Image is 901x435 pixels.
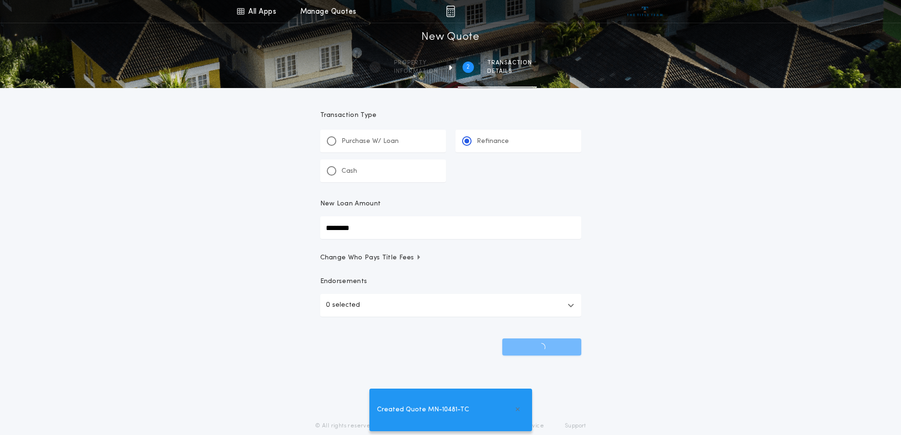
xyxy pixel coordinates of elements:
button: 0 selected [320,294,581,317]
span: information [394,68,438,75]
p: New Loan Amount [320,199,381,209]
button: Change Who Pays Title Fees [320,253,581,263]
p: Endorsements [320,277,581,286]
span: Change Who Pays Title Fees [320,253,422,263]
span: details [487,68,532,75]
p: Transaction Type [320,111,581,120]
p: 0 selected [326,300,360,311]
p: Purchase W/ Loan [341,137,399,146]
h2: 2 [466,63,470,71]
span: Transaction [487,59,532,67]
p: Cash [341,167,357,176]
h1: New Quote [421,30,479,45]
span: Property [394,59,438,67]
input: New Loan Amount [320,216,581,239]
img: vs-icon [627,7,663,16]
p: Refinance [477,137,509,146]
span: Created Quote MN-10481-TC [377,405,469,415]
img: img [446,6,455,17]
